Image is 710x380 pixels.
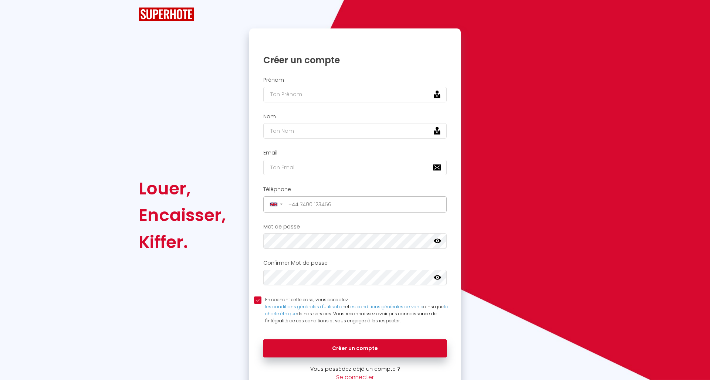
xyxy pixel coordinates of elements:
[263,150,447,156] h2: Email
[263,123,447,139] input: Ton Nom
[265,303,448,317] a: la charte éthique
[139,229,226,255] div: Kiffer.
[139,202,226,228] div: Encaisser,
[261,296,456,324] label: En cochant cette case, vous acceptez
[349,303,423,310] a: les conditions générales de vente
[139,7,194,21] img: SuperHote logo
[263,77,447,83] h2: Prénom
[249,365,461,373] p: Vous possédez déjà un compte ?
[263,54,447,66] h1: Créer un compte
[263,260,447,266] h2: Confirmer Mot de passe
[263,186,447,193] h2: Téléphone
[286,199,444,210] input: +44 7400 123456
[265,303,456,325] div: et ainsi que de nos services. Vous reconnaissez avoir pris connaissance de l'intégralité de ces c...
[265,303,345,310] a: les conditions générales d'utilisation
[263,339,447,358] button: Créer un compte
[263,160,447,175] input: Ton Email
[263,87,447,102] input: Ton Prénom
[263,224,447,230] h2: Mot de passe
[279,203,283,206] span: ▼
[139,175,226,202] div: Louer,
[263,113,447,120] h2: Nom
